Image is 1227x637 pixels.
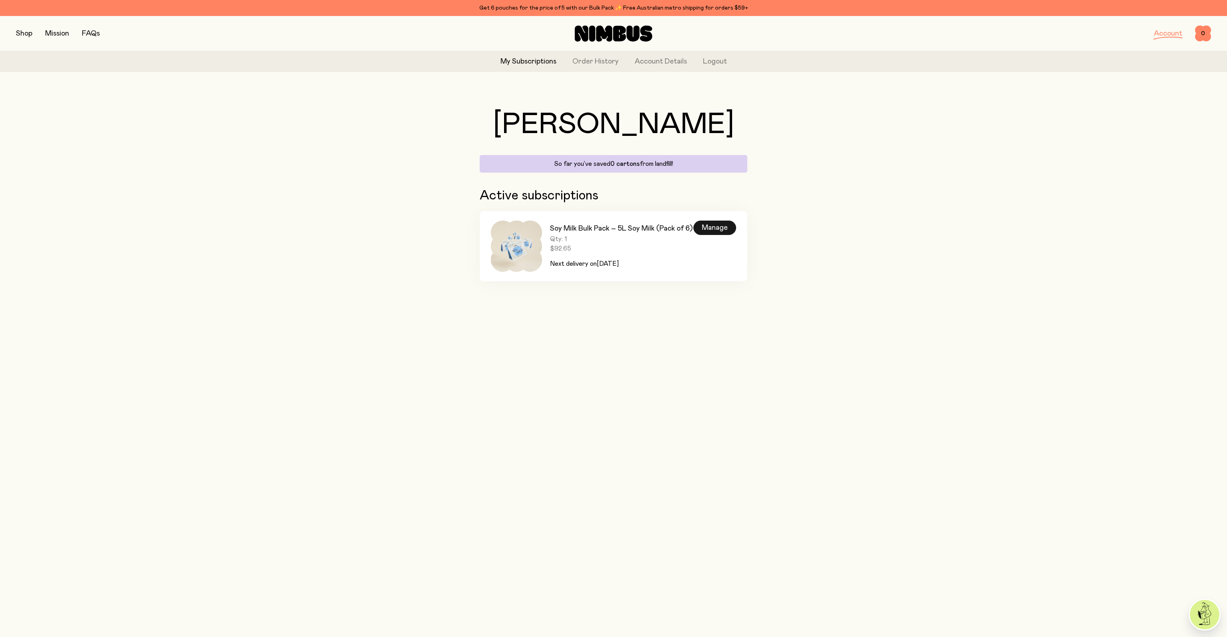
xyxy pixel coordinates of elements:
a: Account [1154,30,1182,37]
p: Next delivery on [550,259,693,269]
a: Mission [45,30,69,37]
a: Account Details [635,56,687,67]
img: agent [1190,600,1219,629]
a: Soy Milk Bulk Pack – 5L Soy Milk (Pack of 6)Qty: 1$92.65Next delivery on[DATE]Manage [480,211,747,281]
div: Manage [693,221,736,235]
span: Qty: 1 [550,235,693,243]
a: FAQs [82,30,100,37]
button: Logout [703,56,727,67]
h3: Soy Milk Bulk Pack – 5L Soy Milk (Pack of 6) [550,224,693,233]
p: So far you’ve saved from landfill! [484,160,743,168]
h1: [PERSON_NAME] [480,110,747,139]
span: 0 cartons [610,161,640,167]
span: $92.65 [550,245,693,253]
button: 0 [1195,26,1211,42]
h2: Active subscriptions [480,189,747,203]
a: My Subscriptions [500,56,556,67]
div: Get 6 pouches for the price of 5 with our Bulk Pack ✨ Free Australian metro shipping for orders $59+ [16,3,1211,13]
a: Order History [572,56,619,67]
span: [DATE] [597,261,619,267]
